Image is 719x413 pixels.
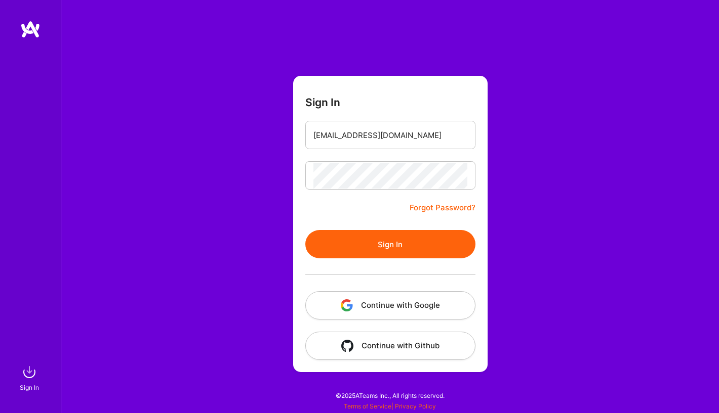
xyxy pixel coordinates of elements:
[305,332,475,360] button: Continue with Github
[305,96,340,109] h3: Sign In
[313,122,467,148] input: Email...
[305,291,475,319] button: Continue with Google
[19,362,39,382] img: sign in
[305,230,475,258] button: Sign In
[341,299,353,311] img: icon
[344,402,436,410] span: |
[20,20,41,38] img: logo
[341,340,353,352] img: icon
[20,382,39,393] div: Sign In
[395,402,436,410] a: Privacy Policy
[21,362,39,393] a: sign inSign In
[344,402,391,410] a: Terms of Service
[61,383,719,408] div: © 2025 ATeams Inc., All rights reserved.
[410,202,475,214] a: Forgot Password?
